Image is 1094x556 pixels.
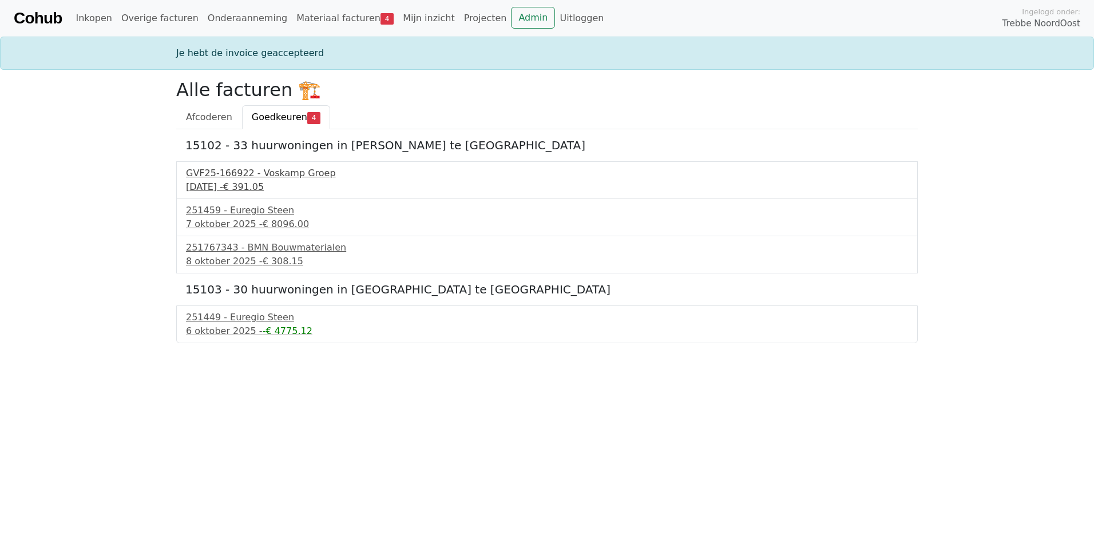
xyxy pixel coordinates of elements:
[223,181,264,192] span: € 391.05
[169,46,925,60] div: Je hebt de invoice geaccepteerd
[307,112,320,124] span: 4
[1022,6,1080,17] span: Ingelogd onder:
[263,219,309,229] span: € 8096.00
[14,5,62,32] a: Cohub
[185,138,909,152] h5: 15102 - 33 huurwoningen in [PERSON_NAME] te [GEOGRAPHIC_DATA]
[186,324,908,338] div: 6 oktober 2025 -
[176,79,918,101] h2: Alle facturen 🏗️
[117,7,203,30] a: Overige facturen
[1002,17,1080,30] span: Trebbe NoordOost
[186,166,908,194] a: GVF25-166922 - Voskamp Groep[DATE] -€ 391.05
[186,180,908,194] div: [DATE] -
[459,7,512,30] a: Projecten
[263,256,303,267] span: € 308.15
[292,7,398,30] a: Materiaal facturen4
[185,283,909,296] h5: 15103 - 30 huurwoningen in [GEOGRAPHIC_DATA] te [GEOGRAPHIC_DATA]
[186,311,908,324] div: 251449 - Euregio Steen
[186,204,908,217] div: 251459 - Euregio Steen
[252,112,307,122] span: Goedkeuren
[186,166,908,180] div: GVF25-166922 - Voskamp Groep
[186,217,908,231] div: 7 oktober 2025 -
[186,255,908,268] div: 8 oktober 2025 -
[380,13,394,25] span: 4
[555,7,608,30] a: Uitloggen
[71,7,116,30] a: Inkopen
[186,204,908,231] a: 251459 - Euregio Steen7 oktober 2025 -€ 8096.00
[186,241,908,268] a: 251767343 - BMN Bouwmaterialen8 oktober 2025 -€ 308.15
[242,105,330,129] a: Goedkeuren4
[511,7,555,29] a: Admin
[186,311,908,338] a: 251449 - Euregio Steen6 oktober 2025 --€ 4775.12
[186,112,232,122] span: Afcoderen
[203,7,292,30] a: Onderaanneming
[186,241,908,255] div: 251767343 - BMN Bouwmaterialen
[263,325,312,336] span: -€ 4775.12
[176,105,242,129] a: Afcoderen
[398,7,459,30] a: Mijn inzicht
